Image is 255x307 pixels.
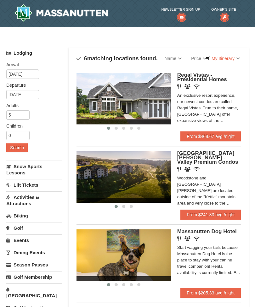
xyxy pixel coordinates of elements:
a: Price [186,52,211,65]
span: Regal Vistas - Presidential Homes [177,72,227,82]
i: Wireless Internet (free) [194,84,200,89]
a: Golf Membership [6,271,62,283]
i: Wireless Internet (free) [194,236,200,241]
div: Start wagging your tails because Massanutten Dog Hotel is the place to stay with your canine trav... [177,244,241,276]
a: From $468.67 avg /night [180,131,241,141]
a: Newsletter Sign Up [161,6,200,19]
a: Lift Tickets [6,179,62,191]
span: Owner's Site [211,6,236,13]
span: Newsletter Sign Up [161,6,200,13]
a: Activities & Attractions [6,191,62,209]
i: Banquet Facilities [184,167,190,172]
i: Wireless Internet (free) [194,167,200,172]
div: Woodstone and [GEOGRAPHIC_DATA][PERSON_NAME] are located outside of the "Kettle" mountain area an... [177,175,241,206]
label: Adults [6,102,57,109]
label: Departure [6,82,57,88]
a: Dining Events [6,247,62,258]
i: Restaurant [177,167,181,172]
i: Banquet Facilities [184,84,190,89]
i: Restaurant [177,236,181,241]
a: My Itinerary [201,54,244,63]
button: Search [6,143,28,152]
a: Lodging [6,47,62,59]
label: Children [6,123,57,129]
span: Massanutten Dog Hotel [177,228,237,234]
a: Biking [6,210,62,222]
a: Events [6,234,62,246]
a: Snow Sports Lessons [6,161,62,178]
a: From $241.33 avg /night [180,210,241,220]
h4: matching locations found. [76,55,158,62]
a: From $205.33 avg /night [180,288,241,298]
a: Season Passes [6,259,62,271]
a: Name [160,52,186,65]
div: An exclusive resort experience, our newest condos are called Regal Vistas. True to their name, [G... [177,92,241,124]
a: Owner's Site [211,6,236,19]
span: 6 [84,55,87,62]
a: [GEOGRAPHIC_DATA] [6,283,62,301]
a: Massanutten Resort [14,4,108,22]
i: Restaurant [177,84,181,89]
span: [GEOGRAPHIC_DATA][PERSON_NAME] - Valley Premium Condos [177,150,238,165]
label: Arrival [6,62,57,68]
img: Massanutten Resort Logo [14,4,108,22]
i: Banquet Facilities [184,236,190,241]
a: Golf [6,222,62,234]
